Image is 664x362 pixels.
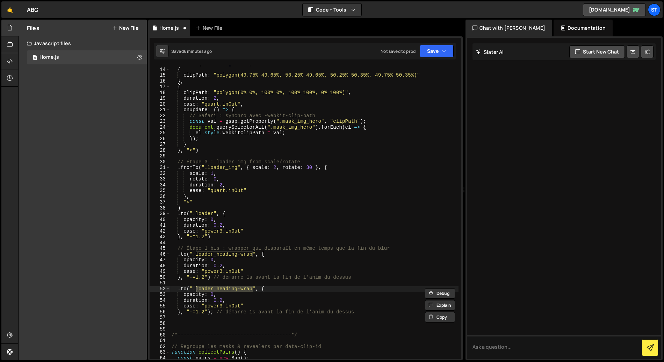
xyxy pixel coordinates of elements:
[150,222,170,228] div: 41
[150,199,170,205] div: 37
[150,136,170,142] div: 26
[150,95,170,101] div: 19
[420,45,454,57] button: Save
[150,119,170,125] div: 23
[150,315,170,321] div: 57
[150,275,170,281] div: 50
[150,211,170,217] div: 39
[150,67,170,73] div: 14
[150,349,170,355] div: 63
[150,321,170,327] div: 58
[150,355,170,361] div: 64
[150,84,170,90] div: 17
[150,194,170,200] div: 36
[381,48,416,54] div: Not saved to prod
[150,240,170,246] div: 44
[648,3,661,16] a: St
[19,36,147,50] div: Javascript files
[150,251,170,257] div: 46
[150,217,170,223] div: 40
[150,176,170,182] div: 33
[150,338,170,344] div: 61
[27,6,38,14] div: ABG
[150,257,170,263] div: 47
[303,3,361,16] button: Code + Tools
[150,130,170,136] div: 25
[583,3,646,16] a: [DOMAIN_NAME]
[150,344,170,350] div: 62
[150,113,170,119] div: 22
[150,263,170,269] div: 48
[150,332,170,338] div: 60
[159,24,179,31] div: Home.js
[150,72,170,78] div: 15
[150,125,170,130] div: 24
[150,280,170,286] div: 51
[33,55,37,61] span: 0
[150,165,170,171] div: 31
[465,20,552,36] div: Chat with [PERSON_NAME]
[150,159,170,165] div: 30
[150,142,170,148] div: 27
[150,228,170,234] div: 42
[150,171,170,177] div: 32
[150,326,170,332] div: 59
[150,286,170,292] div: 52
[150,78,170,84] div: 16
[27,50,147,64] div: 16686/45579.js
[150,205,170,211] div: 38
[27,24,39,32] h2: Files
[150,188,170,194] div: 35
[150,234,170,240] div: 43
[425,300,455,311] button: Explain
[1,1,19,18] a: 🤙
[150,298,170,304] div: 54
[150,309,170,315] div: 56
[425,312,455,322] button: Copy
[425,288,455,299] button: Debug
[150,182,170,188] div: 34
[184,48,212,54] div: 6 minutes ago
[569,45,625,58] button: Start new chat
[150,153,170,159] div: 29
[476,49,504,55] h2: Slater AI
[196,24,225,31] div: New File
[150,107,170,113] div: 21
[150,246,170,251] div: 45
[150,148,170,154] div: 28
[150,101,170,107] div: 20
[150,292,170,298] div: 53
[171,48,212,54] div: Saved
[150,90,170,96] div: 18
[112,25,138,31] button: New File
[150,303,170,309] div: 55
[554,20,613,36] div: Documentation
[39,54,59,61] div: Home.js
[150,269,170,275] div: 49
